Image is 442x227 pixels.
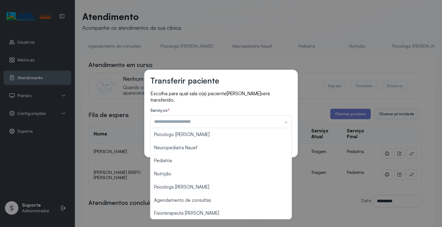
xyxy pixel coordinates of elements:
[150,194,292,207] li: Agendamento de consultas
[150,141,292,155] li: Neuropediatra Nauef
[150,207,292,220] li: Fisioterapeuta [PERSON_NAME]
[150,128,292,141] li: Psicologo [PERSON_NAME]
[150,154,292,167] li: Pediatria
[227,91,261,96] span: [PERSON_NAME]
[150,181,292,194] li: Psicologa [PERSON_NAME]
[150,167,292,181] li: Nutrição
[150,90,292,103] p: Escolha para qual sala o(a) paciente será transferido.
[150,76,219,85] h3: Transferir paciente
[150,108,168,113] span: Serviços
